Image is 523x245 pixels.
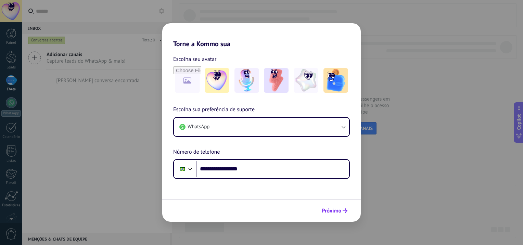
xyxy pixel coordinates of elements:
span: WhatsApp [188,124,209,130]
img: -5.jpeg [323,68,348,93]
h2: Torne a Kommo sua [162,23,361,48]
span: Escolha sua preferência de suporte [173,105,255,114]
span: Número de telefone [173,148,220,157]
span: Escolha seu avatar [173,55,217,64]
div: Brazil: + 55 [176,162,189,176]
button: Próximo [319,205,350,217]
img: -2.jpeg [234,68,259,93]
img: -1.jpeg [205,68,229,93]
button: WhatsApp [174,118,349,136]
span: Próximo [322,208,341,213]
img: -4.jpeg [294,68,318,93]
img: -3.jpeg [264,68,289,93]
